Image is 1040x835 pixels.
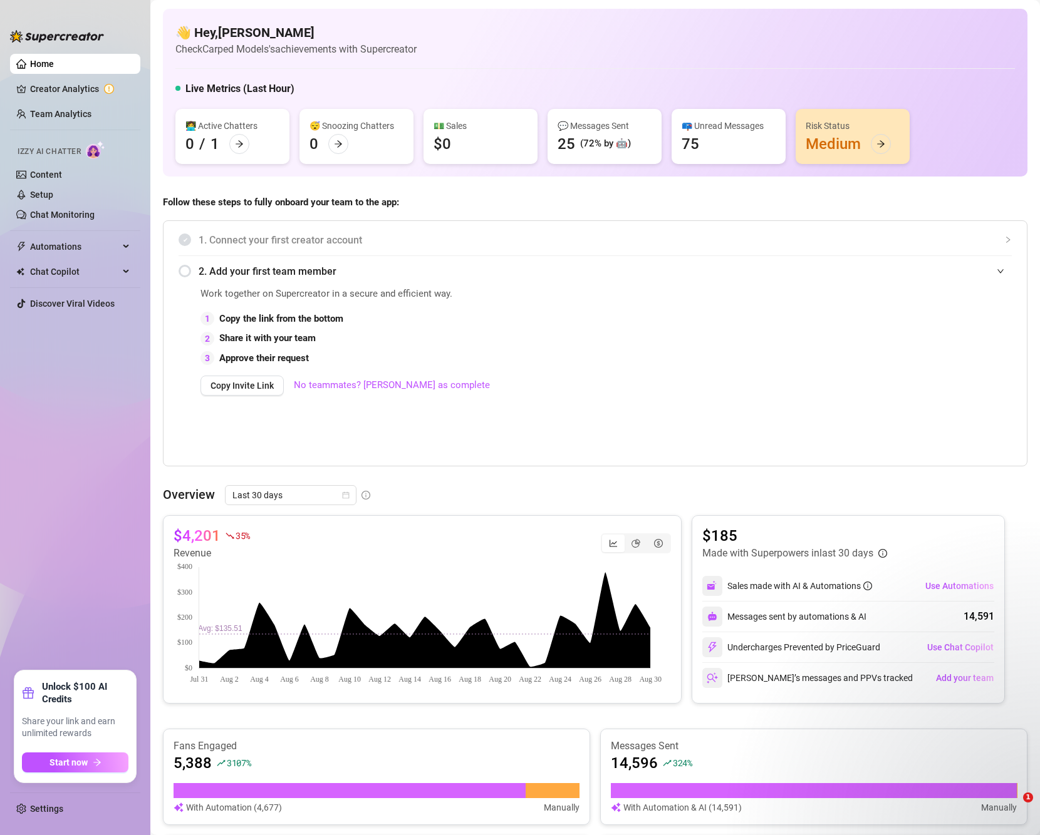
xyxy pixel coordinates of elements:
[16,242,26,252] span: thunderbolt
[334,140,343,148] span: arrow-right
[219,352,309,364] strong: Approve their request
[876,140,885,148] span: arrow-right
[702,637,880,657] div: Undercharges Prevented by PriceGuard
[611,801,621,814] img: svg%3e
[878,549,887,558] span: info-circle
[997,792,1027,822] iframe: Intercom live chat
[30,59,54,69] a: Home
[682,134,699,154] div: 75
[22,752,128,772] button: Start nowarrow-right
[702,546,873,561] article: Made with Superpowers in last 30 days
[235,140,244,148] span: arrow-right
[1023,792,1033,802] span: 1
[30,804,63,814] a: Settings
[49,757,88,767] span: Start now
[200,351,214,365] div: 3
[1004,236,1012,243] span: collapsed
[981,801,1017,814] article: Manually
[30,210,95,220] a: Chat Monitoring
[174,526,221,546] article: $4,201
[163,485,215,504] article: Overview
[361,491,370,499] span: info-circle
[806,119,900,133] div: Risk Status
[927,637,994,657] button: Use Chat Copilot
[558,134,575,154] div: 25
[179,225,1012,255] div: 1. Connect your first creator account
[219,313,343,324] strong: Copy the link from the bottom
[219,332,316,344] strong: Share it with your team
[927,642,994,652] span: Use Chat Copilot
[997,267,1004,275] span: expanded
[30,79,130,99] a: Creator Analytics exclamation-circle
[200,287,730,302] span: Work together on Supercreator in a secure and efficient way.
[342,491,350,499] span: calendar
[682,119,776,133] div: 📪 Unread Messages
[663,759,672,767] span: rise
[30,262,119,282] span: Chat Copilot
[174,546,250,561] article: Revenue
[673,757,692,769] span: 324 %
[226,531,234,540] span: fall
[30,190,53,200] a: Setup
[236,530,250,541] span: 35 %
[707,612,717,622] img: svg%3e
[175,24,417,41] h4: 👋 Hey, [PERSON_NAME]
[174,801,184,814] img: svg%3e
[702,607,866,627] div: Messages sent by automations & AI
[632,539,640,548] span: pie-chart
[434,119,528,133] div: 💵 Sales
[174,739,580,753] article: Fans Engaged
[863,581,872,590] span: info-circle
[211,381,274,391] span: Copy Invite Link
[30,170,62,180] a: Content
[179,256,1012,287] div: 2. Add your first team member
[30,299,115,309] a: Discover Viral Videos
[936,673,994,683] span: Add your team
[217,759,226,767] span: rise
[964,609,994,624] div: 14,591
[544,801,580,814] article: Manually
[232,486,349,505] span: Last 30 days
[22,715,128,740] span: Share your link and earn unlimited rewards
[707,672,718,684] img: svg%3e
[16,267,24,276] img: Chat Copilot
[10,30,104,43] img: logo-BBDzfeDw.svg
[925,576,994,596] button: Use Automations
[707,642,718,653] img: svg%3e
[558,119,652,133] div: 💬 Messages Sent
[925,581,994,591] span: Use Automations
[200,312,214,325] div: 1
[309,134,318,154] div: 0
[611,739,1017,753] article: Messages Sent
[186,801,282,814] article: With Automation (4,677)
[707,580,718,592] img: svg%3e
[654,539,663,548] span: dollar-circle
[86,141,105,159] img: AI Chatter
[200,376,284,396] button: Copy Invite Link
[200,332,214,346] div: 2
[185,134,194,154] div: 0
[227,757,251,769] span: 3107 %
[294,378,490,393] a: No teammates? [PERSON_NAME] as complete
[702,668,913,688] div: [PERSON_NAME]’s messages and PPVs tracked
[18,146,81,158] span: Izzy AI Chatter
[434,134,451,154] div: $0
[611,753,658,773] article: 14,596
[211,134,219,154] div: 1
[935,668,994,688] button: Add your team
[175,41,417,57] article: Check Carped Models's achievements with Supercreator
[185,119,279,133] div: 👩‍💻 Active Chatters
[761,287,1012,447] iframe: Adding Team Members
[42,680,128,705] strong: Unlock $100 AI Credits
[623,801,742,814] article: With Automation & AI (14,591)
[30,109,91,119] a: Team Analytics
[580,136,631,151] div: (72% by 🤖)
[199,232,1012,248] span: 1. Connect your first creator account
[601,533,671,553] div: segmented control
[609,539,618,548] span: line-chart
[727,579,872,593] div: Sales made with AI & Automations
[22,687,34,699] span: gift
[93,758,101,767] span: arrow-right
[163,197,399,208] strong: Follow these steps to fully onboard your team to the app:
[185,81,294,96] h5: Live Metrics (Last Hour)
